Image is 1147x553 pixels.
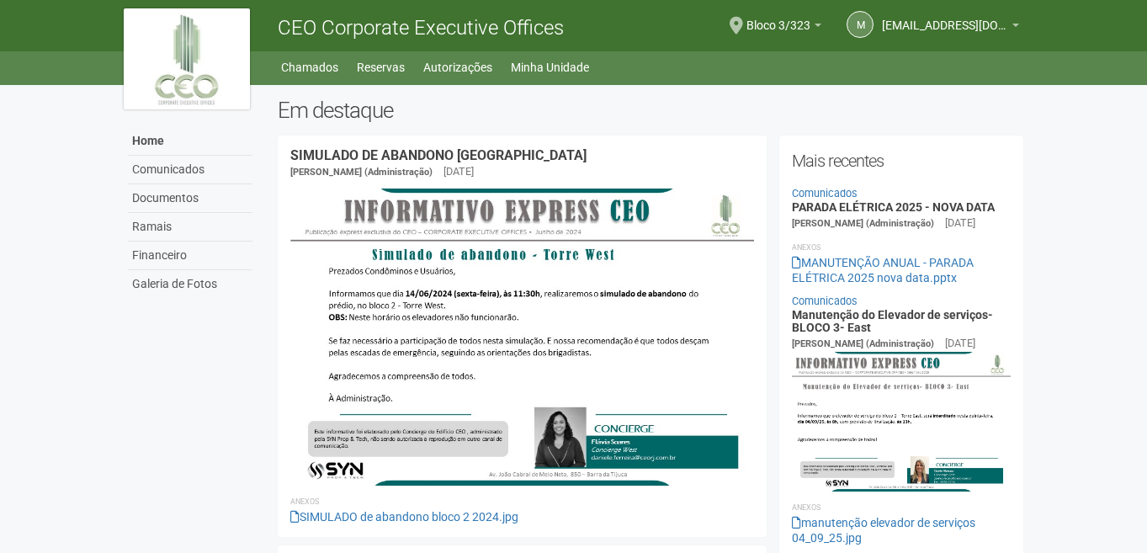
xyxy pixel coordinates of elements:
[792,308,993,334] a: Manutenção do Elevador de serviços- BLOCO 3- East
[792,338,934,349] span: [PERSON_NAME] (Administração)
[792,240,1012,255] li: Anexos
[290,510,518,524] a: SIMULADO de abandono bloco 2 2024.jpg
[290,167,433,178] span: [PERSON_NAME] (Administração)
[281,56,338,79] a: Chamados
[792,148,1012,173] h2: Mais recentes
[746,21,821,35] a: Bloco 3/323
[128,213,252,242] a: Ramais
[357,56,405,79] a: Reservas
[278,98,1024,123] h2: Em destaque
[792,187,858,199] a: Comunicados
[128,242,252,270] a: Financeiro
[746,3,810,32] span: Bloco 3/323
[128,156,252,184] a: Comunicados
[792,218,934,229] span: [PERSON_NAME] (Administração)
[423,56,492,79] a: Autorizações
[290,494,754,509] li: Anexos
[882,21,1019,35] a: [EMAIL_ADDRESS][DOMAIN_NAME]
[792,295,858,307] a: Comunicados
[278,16,564,40] span: CEO Corporate Executive Offices
[882,3,1008,32] span: maria.lmb@hotmail.com
[792,516,975,545] a: manutenção elevador de serviços 04_09_25.jpg
[290,147,587,163] a: SIMULADO DE ABANDONO [GEOGRAPHIC_DATA]
[511,56,589,79] a: Minha Unidade
[124,8,250,109] img: logo.jpg
[128,127,252,156] a: Home
[443,164,474,179] div: [DATE]
[945,336,975,351] div: [DATE]
[792,500,1012,515] li: Anexos
[792,256,974,284] a: MANUTENÇÃO ANUAL - PARADA ELÉTRICA 2025 nova data.pptx
[945,215,975,231] div: [DATE]
[290,189,754,486] img: SIMULADO%20de%20abandono%20bloco%202%202024.jpg
[847,11,874,38] a: m
[128,184,252,213] a: Documentos
[128,270,252,298] a: Galeria de Fotos
[792,200,995,214] a: PARADA ELÉTRICA 2025 - NOVA DATA
[792,352,1012,492] img: manuten%C3%A7%C3%A3o%20elevador%20de%20servi%C3%A7os%2004_09_25.jpg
